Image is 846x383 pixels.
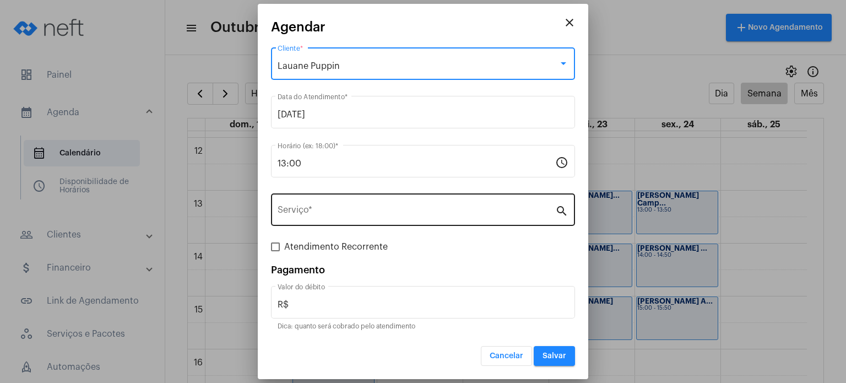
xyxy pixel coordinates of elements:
span: Atendimento Recorrente [284,240,388,253]
span: Lauane Puppin [278,62,340,71]
button: Cancelar [481,346,532,366]
input: Valor [278,300,568,310]
mat-icon: schedule [555,155,568,169]
input: Horário [278,159,555,169]
mat-hint: Dica: quanto será cobrado pelo atendimento [278,323,415,331]
span: Salvar [543,352,566,360]
span: Pagamento [271,265,325,275]
button: Salvar [534,346,575,366]
mat-icon: search [555,204,568,217]
mat-icon: close [563,16,576,29]
span: Cancelar [490,352,523,360]
span: Agendar [271,20,326,34]
input: Pesquisar serviço [278,207,555,217]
